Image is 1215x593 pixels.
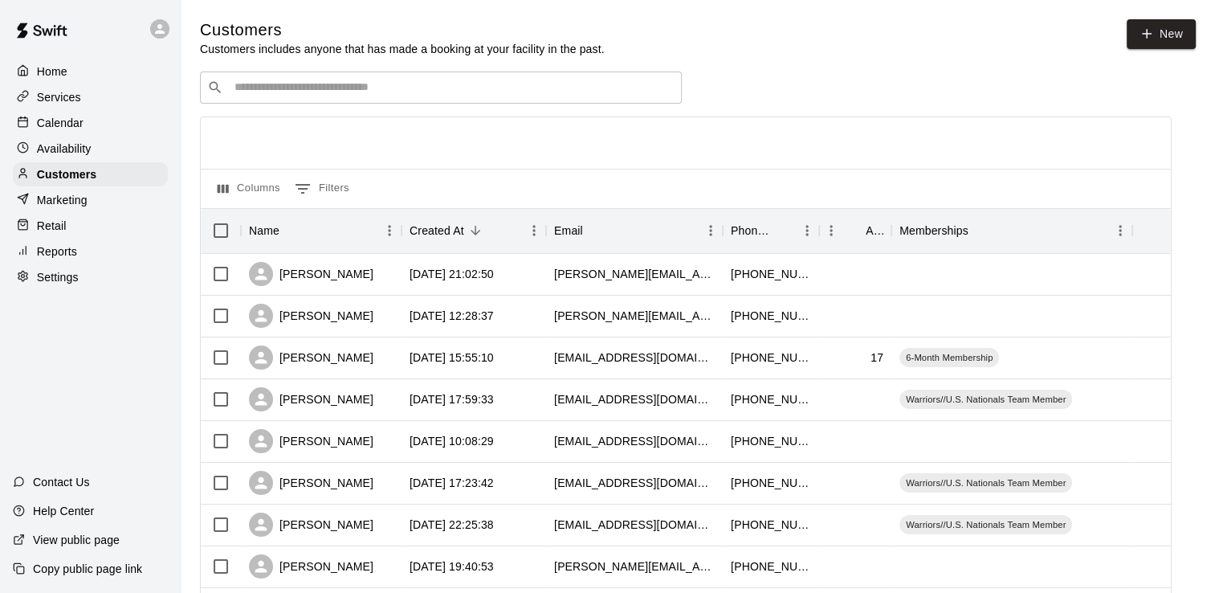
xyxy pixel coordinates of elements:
[13,188,168,212] a: Marketing
[249,208,279,253] div: Name
[773,219,795,242] button: Sort
[33,561,142,577] p: Copy public page link
[37,192,88,208] p: Marketing
[731,475,811,491] div: +15733247431
[731,208,773,253] div: Phone Number
[249,304,373,328] div: [PERSON_NAME]
[870,350,883,366] div: 17
[899,518,1072,531] span: Warriors//U.S. Nationals Team Member
[200,41,605,57] p: Customers includes anyone that has made a booking at your facility in the past.
[554,475,715,491] div: aricbremer@gmail.com
[410,350,494,366] div: 2025-09-08 15:55:10
[583,219,605,242] button: Sort
[410,433,494,449] div: 2025-09-06 10:08:29
[37,115,84,131] p: Calendar
[249,471,373,495] div: [PERSON_NAME]
[200,72,682,104] div: Search customers by name or email
[37,141,92,157] p: Availability
[554,391,715,407] div: mnparker5@gmail.com
[843,219,866,242] button: Sort
[554,517,715,533] div: annegregstonnichols@gmail.com
[410,558,494,575] div: 2025-09-02 19:40:53
[13,214,168,238] a: Retail
[731,391,811,407] div: +15732301342
[410,208,464,253] div: Created At
[699,219,723,243] button: Menu
[249,554,373,579] div: [PERSON_NAME]
[291,176,353,202] button: Show filters
[200,19,605,41] h5: Customers
[37,63,67,80] p: Home
[37,218,67,234] p: Retail
[13,239,168,264] a: Reports
[249,429,373,453] div: [PERSON_NAME]
[546,208,723,253] div: Email
[899,348,999,367] div: 6-Month Membership
[731,308,811,324] div: +15733566086
[554,208,583,253] div: Email
[377,219,402,243] button: Menu
[554,558,715,575] div: amynicolemahoney@hotmail.com
[554,308,715,324] div: chris@columbiapoolandspa.com
[249,262,373,286] div: [PERSON_NAME]
[1108,219,1132,243] button: Menu
[554,266,715,282] div: morse.erik@gmail.com
[731,350,811,366] div: +15738816395
[214,176,284,202] button: Select columns
[410,266,494,282] div: 2025-09-16 21:02:50
[522,219,546,243] button: Menu
[37,89,81,105] p: Services
[891,208,1132,253] div: Memberships
[731,558,811,575] div: +15738086025
[279,219,302,242] button: Sort
[249,346,373,370] div: [PERSON_NAME]
[249,513,373,537] div: [PERSON_NAME]
[819,219,843,243] button: Menu
[899,393,1072,406] span: Warriors//U.S. Nationals Team Member
[899,390,1072,409] div: Warriors//U.S. Nationals Team Member
[899,351,999,364] span: 6-Month Membership
[402,208,546,253] div: Created At
[410,308,494,324] div: 2025-09-09 12:28:37
[899,476,1072,489] span: Warriors//U.S. Nationals Team Member
[33,532,120,548] p: View public page
[866,208,883,253] div: Age
[731,517,811,533] div: +15738645114
[1127,19,1196,49] a: New
[241,208,402,253] div: Name
[37,166,96,182] p: Customers
[37,243,77,260] p: Reports
[13,265,168,289] a: Settings
[33,474,90,490] p: Contact Us
[33,503,94,519] p: Help Center
[13,85,168,109] a: Services
[410,391,494,407] div: 2025-09-06 17:59:33
[899,473,1072,493] div: Warriors//U.S. Nationals Team Member
[249,387,373,411] div: [PERSON_NAME]
[13,111,168,135] a: Calendar
[13,162,168,186] a: Customers
[410,517,494,533] div: 2025-09-03 22:25:38
[819,208,891,253] div: Age
[13,137,168,161] a: Availability
[731,266,811,282] div: +15734242274
[731,433,811,449] div: +15733098921
[554,350,715,366] div: terillbean@yahoo.com
[410,475,494,491] div: 2025-09-04 17:23:42
[899,208,968,253] div: Memberships
[554,433,715,449] div: tonypalmer021@gmail.com
[464,219,487,242] button: Sort
[37,269,79,285] p: Settings
[13,59,168,84] a: Home
[795,219,819,243] button: Menu
[899,515,1072,534] div: Warriors//U.S. Nationals Team Member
